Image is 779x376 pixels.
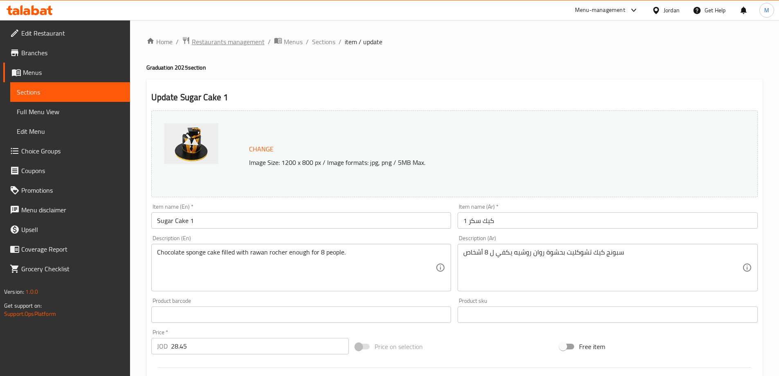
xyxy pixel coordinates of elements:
li: / [268,37,271,47]
span: Change [249,143,274,155]
li: / [176,37,179,47]
span: Choice Groups [21,146,123,156]
a: Menus [274,36,303,47]
a: Edit Menu [10,122,130,141]
a: Support.OpsPlatform [4,308,56,319]
a: Full Menu View [10,102,130,122]
h4: Graduation 2025 section [146,63,763,72]
a: Menu disclaimer [3,200,130,220]
nav: breadcrumb [146,36,763,47]
a: Sections [10,82,130,102]
input: Enter name Ar [458,212,758,229]
a: Sections [312,37,335,47]
span: Edit Restaurant [21,28,123,38]
input: Please enter product barcode [151,306,451,323]
input: Please enter product sku [458,306,758,323]
span: Coupons [21,166,123,176]
div: Menu-management [575,5,625,15]
p: JOD [157,341,168,351]
span: Promotions [21,185,123,195]
span: Menu disclaimer [21,205,123,215]
span: Full Menu View [17,107,123,117]
li: / [339,37,341,47]
span: Version: [4,286,24,297]
span: Edit Menu [17,126,123,136]
a: Menus [3,63,130,82]
span: Coverage Report [21,244,123,254]
textarea: سبونج كيك تشوكليت بحشوة روان روشيه يكفي ل 8 أشخاص [463,248,742,287]
a: Branches [3,43,130,63]
span: 1.0.0 [25,286,38,297]
a: Upsell [3,220,130,239]
span: Price on selection [375,342,423,351]
span: Get support on: [4,300,42,311]
a: Coupons [3,161,130,180]
span: Restaurants management [192,37,265,47]
span: Free item [579,342,605,351]
a: Choice Groups [3,141,130,161]
a: Grocery Checklist [3,259,130,279]
a: Edit Restaurant [3,23,130,43]
a: Restaurants management [182,36,265,47]
h2: Update Sugar Cake 1 [151,91,758,104]
button: Change [246,141,277,158]
img: mmw_638901500903316821 [164,123,218,164]
input: Please enter price [171,338,349,354]
span: Branches [21,48,123,58]
p: Image Size: 1200 x 800 px / Image formats: jpg, png / 5MB Max. [246,158,682,167]
div: Jordan [664,6,680,15]
a: Coverage Report [3,239,130,259]
textarea: Chocolate sponge cake filled with rawan rocher enough for 8 people. [157,248,436,287]
span: Grocery Checklist [21,264,123,274]
span: item / update [345,37,382,47]
a: Promotions [3,180,130,200]
span: Upsell [21,225,123,234]
li: / [306,37,309,47]
input: Enter name En [151,212,451,229]
a: Home [146,37,173,47]
span: M [764,6,769,15]
span: Menus [284,37,303,47]
span: Menus [23,68,123,77]
span: Sections [17,87,123,97]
